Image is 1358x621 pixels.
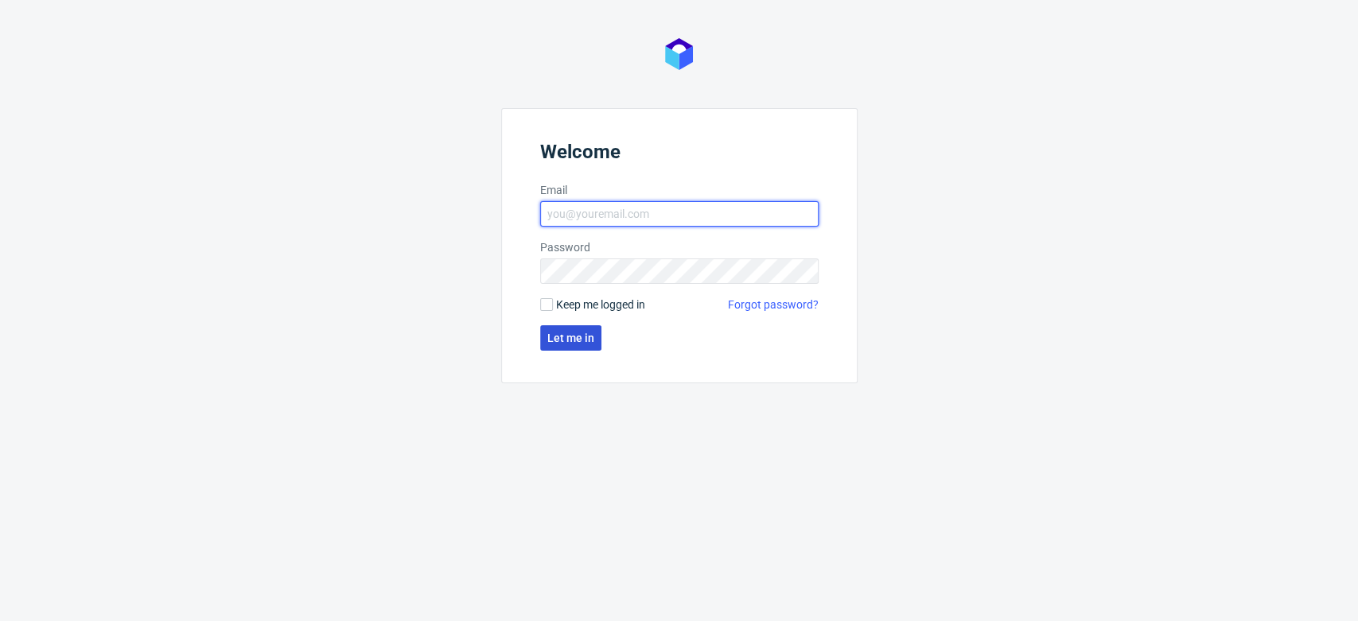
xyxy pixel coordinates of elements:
label: Password [540,239,819,255]
a: Forgot password? [728,297,819,312]
button: Let me in [540,325,601,351]
span: Keep me logged in [556,297,645,312]
input: you@youremail.com [540,201,819,227]
label: Email [540,182,819,198]
span: Let me in [547,332,594,343]
header: Welcome [540,141,819,169]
